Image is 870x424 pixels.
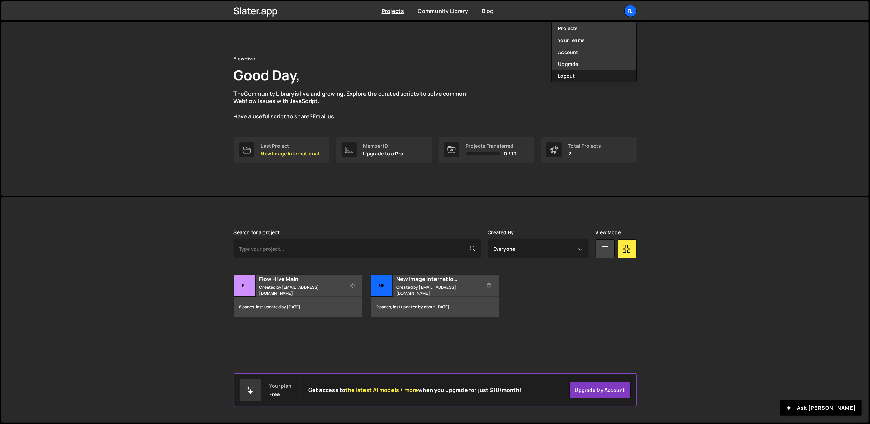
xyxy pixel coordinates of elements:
[234,90,480,121] p: The is live and growing. Explore the curated scripts to solve common Webflow issues with JavaScri...
[552,70,636,82] button: Logout
[234,55,255,63] div: FlowHive
[234,239,481,258] input: Type your project...
[596,230,621,235] label: View Mode
[552,22,636,34] a: Projects
[482,7,494,15] a: Blog
[261,151,319,156] p: New Image International
[234,137,329,163] a: Last Project New Image International
[270,392,280,397] div: Free
[234,230,280,235] label: Search for a project
[234,275,256,297] div: Fl
[418,7,468,15] a: Community Library
[552,46,636,58] a: Account
[382,7,404,15] a: Projects
[488,230,514,235] label: Created By
[234,297,362,317] div: 8 pages, last updated by [DATE]
[259,275,342,283] h2: Flow Hive Main
[313,113,334,120] a: Email us
[363,151,404,156] p: Upgrade to a Pro
[270,383,291,389] div: Your plan
[345,386,418,394] span: the latest AI models + more
[371,275,499,317] a: Ne New Image International Created by [EMAIL_ADDRESS][DOMAIN_NAME] 2 pages, last updated by about...
[569,382,631,398] a: Upgrade my account
[624,5,637,17] a: Fl
[569,143,601,149] div: Total Projects
[244,90,295,97] a: Community Library
[466,143,517,149] div: Projects Transferred
[552,34,636,46] a: Your Teams
[371,297,499,317] div: 2 pages, last updated by about [DATE]
[780,400,862,416] button: Ask [PERSON_NAME]
[396,284,479,296] small: Created by [EMAIL_ADDRESS][DOMAIN_NAME]
[569,151,601,156] p: 2
[234,275,362,317] a: Fl Flow Hive Main Created by [EMAIL_ADDRESS][DOMAIN_NAME] 8 pages, last updated by [DATE]
[261,143,319,149] div: Last Project
[504,151,517,156] span: 0 / 10
[371,275,393,297] div: Ne
[363,143,404,149] div: Member ID
[259,284,342,296] small: Created by [EMAIL_ADDRESS][DOMAIN_NAME]
[308,387,522,393] h2: Get access to when you upgrade for just $10/month!
[234,66,300,84] h1: Good Day,
[552,58,636,70] a: Upgrade
[396,275,479,283] h2: New Image International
